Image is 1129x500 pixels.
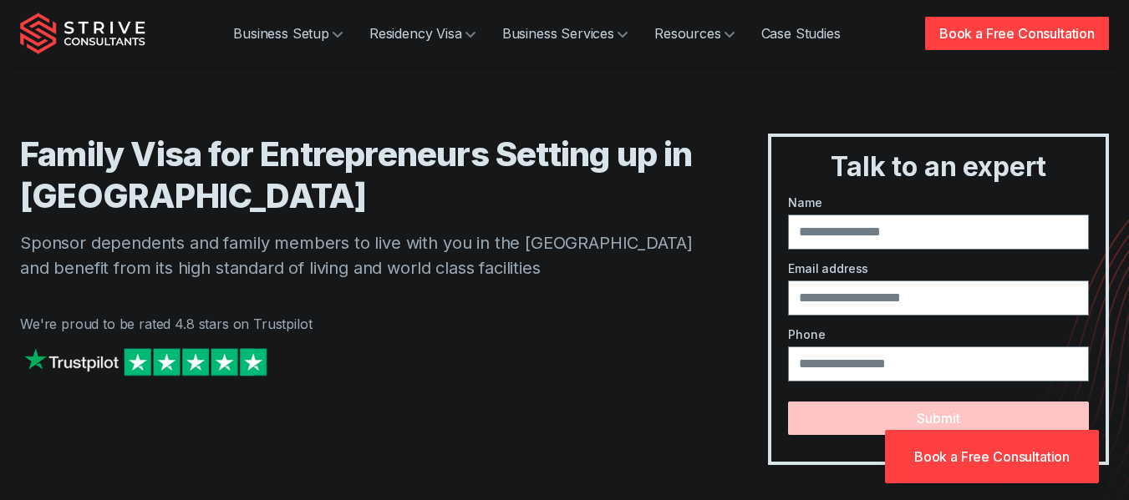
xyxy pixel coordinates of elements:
label: Name [788,194,1089,211]
a: Residency Visa [356,17,489,50]
a: Book a Free Consultation [925,17,1109,50]
img: Strive Consultants [20,13,145,54]
p: We're proud to be rated 4.8 stars on Trustpilot [20,314,701,334]
a: Book a Free Consultation [885,430,1099,483]
a: Business Setup [220,17,356,50]
label: Phone [788,326,1089,343]
p: Sponsor dependents and family members to live with you in the [GEOGRAPHIC_DATA] and benefit from ... [20,230,701,280]
a: Business Services [489,17,641,50]
img: Strive on Trustpilot [20,344,271,380]
h3: Talk to an expert [778,150,1099,184]
a: Case Studies [748,17,854,50]
h1: Family Visa for Entrepreneurs Setting up in [GEOGRAPHIC_DATA] [20,134,701,217]
a: Resources [641,17,748,50]
button: Submit [788,402,1089,435]
label: Email address [788,260,1089,277]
